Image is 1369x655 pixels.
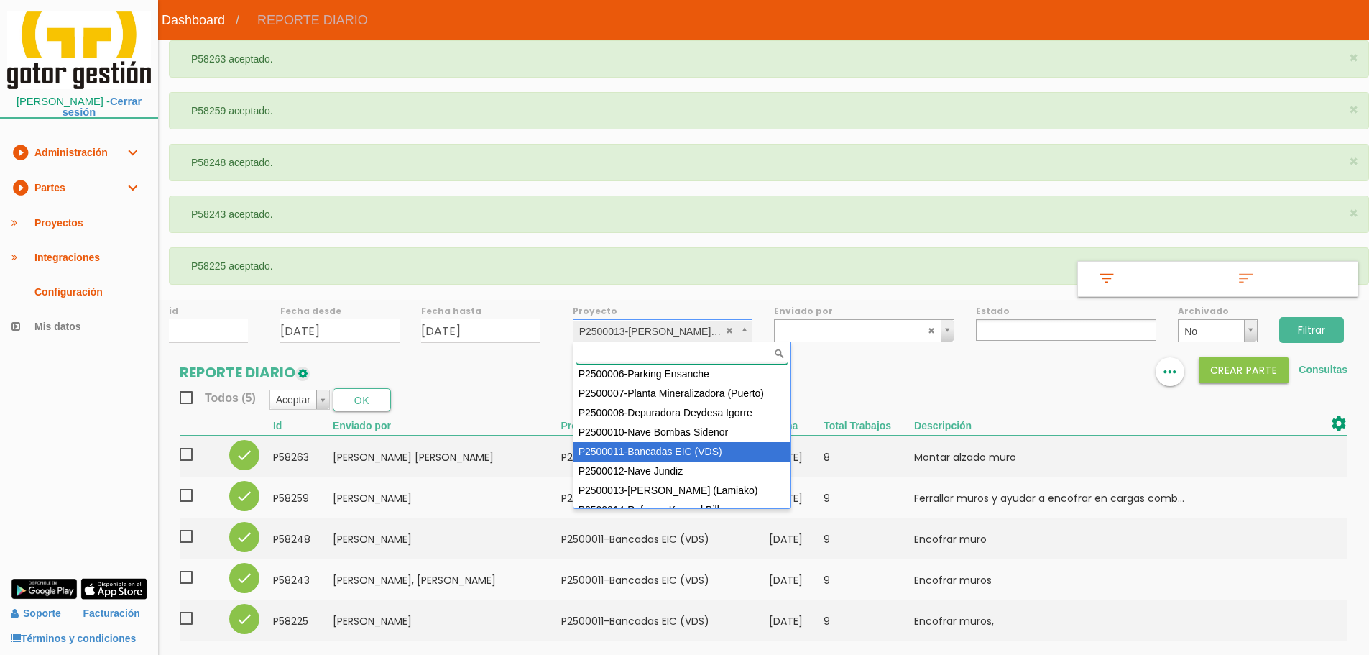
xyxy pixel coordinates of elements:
div: P2500007-Planta Mineralizadora (Puerto) [573,384,790,403]
div: P2500008-Depuradora Deydesa Igorre [573,403,790,423]
div: P2500013-[PERSON_NAME] (Lamiako) [573,481,790,500]
div: P2500010-Nave Bombas Sidenor [573,423,790,442]
div: P2500011-Bancadas EIC (VDS) [573,442,790,462]
div: P2500006-Parking Ensanche [573,365,790,384]
div: P2500014-Reforma Kursaal Bilbao [573,500,790,520]
div: P2500012-Nave Jundiz [573,462,790,481]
